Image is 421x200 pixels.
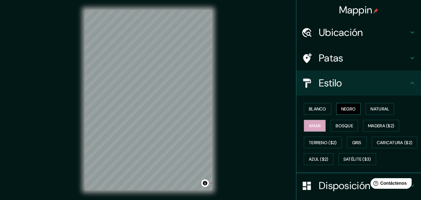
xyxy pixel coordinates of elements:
[201,179,209,187] button: Activar o desactivar atribución
[339,3,372,17] font: Mappin
[371,106,389,112] font: Natural
[319,26,363,39] font: Ubicación
[304,120,326,132] button: Amar
[366,103,394,115] button: Natural
[319,76,342,90] font: Estilo
[343,157,371,162] font: Satélite ($3)
[368,123,394,129] font: Madera ($2)
[331,120,358,132] button: Bosque
[309,106,326,112] font: Blanco
[366,176,414,193] iframe: Lanzador de widgets de ayuda
[338,153,376,165] button: Satélite ($3)
[304,153,333,165] button: Azul ($2)
[363,120,399,132] button: Madera ($2)
[296,20,421,45] div: Ubicación
[347,137,367,149] button: Gris
[304,137,342,149] button: Terreno ($2)
[319,51,343,65] font: Patas
[352,140,361,145] font: Gris
[341,106,356,112] font: Negro
[296,46,421,71] div: Patas
[296,173,421,198] div: Disposición
[309,140,337,145] font: Terreno ($2)
[377,140,413,145] font: Caricatura ($2)
[85,10,212,190] canvas: Mapa
[336,123,353,129] font: Bosque
[296,71,421,95] div: Estilo
[309,123,321,129] font: Amar
[336,103,361,115] button: Negro
[373,8,378,13] img: pin-icon.png
[319,179,370,192] font: Disposición
[304,103,331,115] button: Blanco
[309,157,328,162] font: Azul ($2)
[372,137,418,149] button: Caricatura ($2)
